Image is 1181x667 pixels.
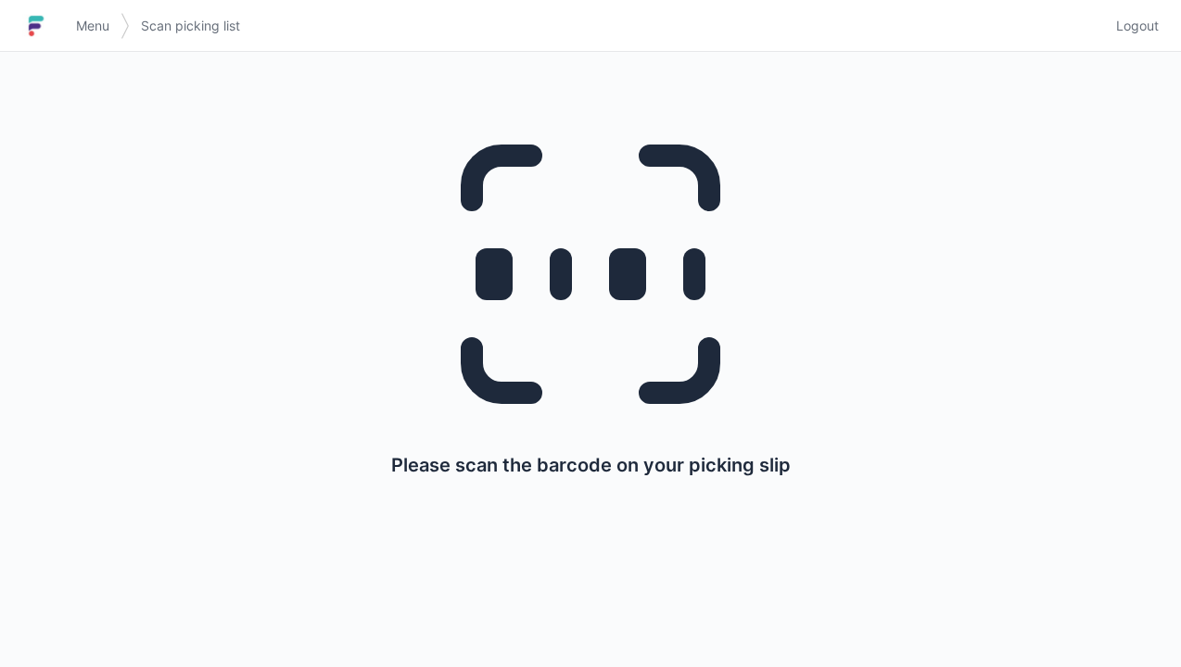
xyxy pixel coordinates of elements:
span: Menu [76,17,109,35]
p: Please scan the barcode on your picking slip [391,452,791,478]
img: logo-small.jpg [22,11,50,41]
span: Scan picking list [141,17,240,35]
span: Logout [1116,17,1159,35]
a: Logout [1105,9,1159,43]
img: svg> [121,4,130,48]
a: Menu [65,9,121,43]
a: Scan picking list [130,9,251,43]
